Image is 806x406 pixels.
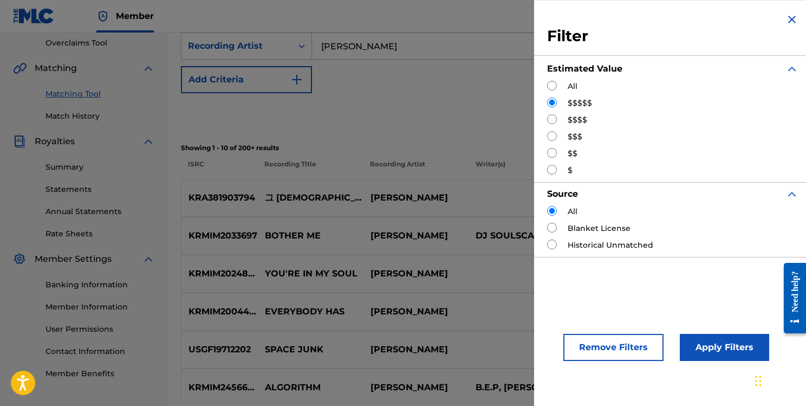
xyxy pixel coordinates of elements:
[45,111,155,122] a: Match History
[363,343,469,356] p: [PERSON_NAME]
[45,279,155,291] a: Banking Information
[181,159,257,179] p: ISRC
[290,73,303,86] img: 9d2ae6d4665cec9f34b9.svg
[568,165,573,176] label: $
[785,13,798,26] img: close
[547,63,622,74] strong: Estimated Value
[469,159,574,179] p: Writer(s)
[181,229,257,242] p: KRMIM2033697
[45,368,155,379] a: Member Benefits
[363,159,469,179] p: Recording Artist
[142,62,155,75] img: expand
[13,8,55,24] img: MLC Logo
[568,148,577,159] label: $$
[96,10,109,23] img: Top Rightsholder
[568,131,582,143] label: $$$
[45,324,155,335] a: User Permissions
[363,229,469,242] p: [PERSON_NAME]
[181,343,257,356] p: USGF19712202
[45,228,155,240] a: Rate Sheets
[363,267,469,280] p: [PERSON_NAME]
[257,229,363,242] p: BOTHER ME
[13,253,26,266] img: Member Settings
[181,267,257,280] p: KRMIM2024833
[785,62,798,75] img: expand
[45,206,155,217] a: Annual Statements
[363,305,469,318] p: [PERSON_NAME]
[469,381,574,394] p: B.E.P, [PERSON_NAME], [PERSON_NAME], RADO
[363,191,469,204] p: [PERSON_NAME]
[142,135,155,148] img: expand
[257,191,363,204] p: 그 [DEMOGRAPHIC_DATA] 그대
[568,98,592,109] label: $$$$$
[363,381,469,394] p: [PERSON_NAME]
[45,184,155,195] a: Statements
[568,223,630,234] label: Blanket License
[13,62,27,75] img: Matching
[45,301,155,313] a: Member Information
[680,334,769,361] button: Apply Filters
[45,88,155,100] a: Matching Tool
[45,162,155,173] a: Summary
[568,240,653,251] label: Historical Unmatched
[776,255,806,342] iframe: Resource Center
[257,343,363,356] p: SPACE JUNK
[35,253,112,266] span: Member Settings
[547,27,798,46] h3: Filter
[563,334,664,361] button: Remove Filters
[13,135,26,148] img: Royalties
[45,37,155,49] a: Overclaims Tool
[568,114,587,126] label: $$$$
[257,305,363,318] p: EVERYBODY HAS
[752,354,806,406] iframe: Chat Widget
[257,159,363,179] p: Recording Title
[469,229,574,242] p: DJ SOULSCAPE, SLOM, SUMIN
[257,381,363,394] p: ALGORITHM
[181,191,257,204] p: KRA381903794
[568,206,577,217] label: All
[257,267,363,280] p: YOU'RE IN MY SOUL
[568,81,577,92] label: All
[785,188,798,201] img: expand
[181,381,257,394] p: KRMIM2456677
[547,189,578,199] strong: Source
[35,62,77,75] span: Matching
[142,253,155,266] img: expand
[181,143,793,153] p: Showing 1 - 10 of 200+ results
[116,10,154,22] span: Member
[181,66,312,93] button: Add Criteria
[45,346,155,357] a: Contact Information
[188,40,285,53] div: Recording Artist
[35,135,75,148] span: Royalties
[181,305,257,318] p: KRMIM2004461
[755,365,762,397] div: Drag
